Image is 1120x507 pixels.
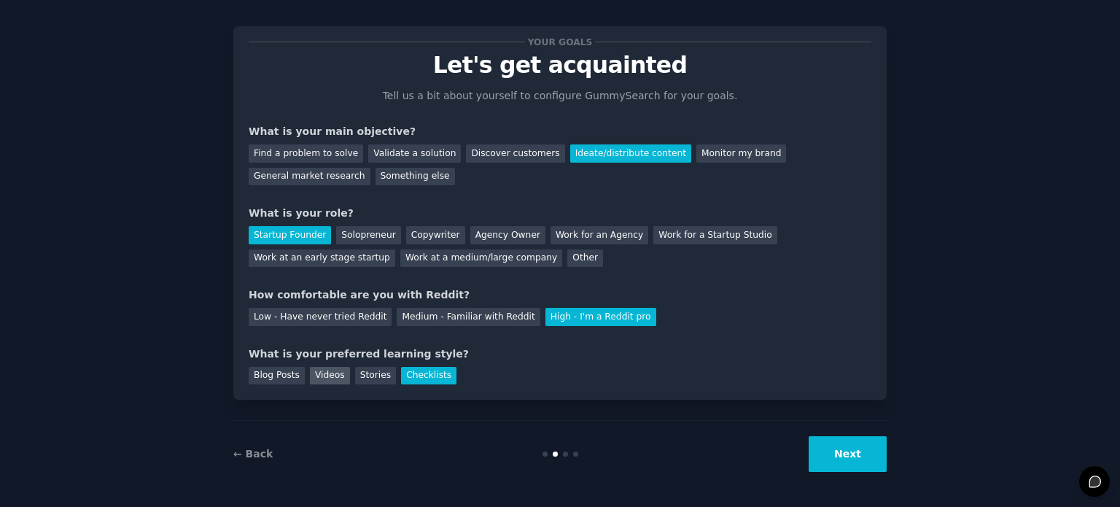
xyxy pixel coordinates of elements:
[525,34,595,50] span: Your goals
[545,308,656,326] div: High - I'm a Reddit pro
[466,144,564,163] div: Discover customers
[249,287,871,303] div: How comfortable are you with Reddit?
[355,367,396,385] div: Stories
[249,144,363,163] div: Find a problem to solve
[696,144,786,163] div: Monitor my brand
[401,367,456,385] div: Checklists
[570,144,691,163] div: Ideate/distribute content
[233,448,273,460] a: ← Back
[376,168,455,186] div: Something else
[400,249,562,268] div: Work at a medium/large company
[249,206,871,221] div: What is your role?
[397,308,540,326] div: Medium - Familiar with Reddit
[567,249,603,268] div: Other
[809,436,887,472] button: Next
[406,226,465,244] div: Copywriter
[249,168,370,186] div: General market research
[249,124,871,139] div: What is your main objective?
[310,367,350,385] div: Videos
[653,226,777,244] div: Work for a Startup Studio
[249,226,331,244] div: Startup Founder
[376,88,744,104] p: Tell us a bit about yourself to configure GummySearch for your goals.
[249,53,871,78] p: Let's get acquainted
[551,226,648,244] div: Work for an Agency
[470,226,545,244] div: Agency Owner
[249,308,392,326] div: Low - Have never tried Reddit
[368,144,461,163] div: Validate a solution
[249,249,395,268] div: Work at an early stage startup
[249,347,871,362] div: What is your preferred learning style?
[249,367,305,385] div: Blog Posts
[336,226,400,244] div: Solopreneur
